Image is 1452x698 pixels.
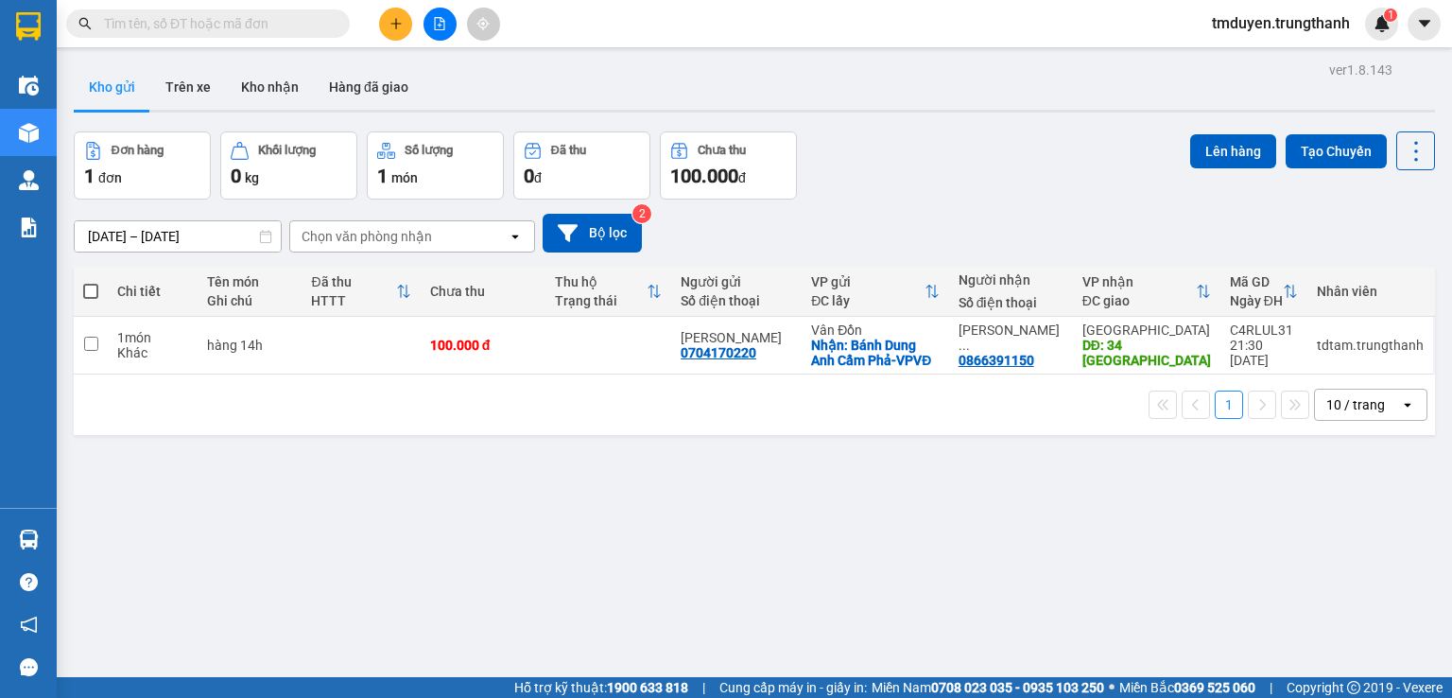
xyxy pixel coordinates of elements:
[1082,338,1211,368] div: DĐ: 34 Trung Phụng Hà Nội
[681,345,756,360] div: 0704170220
[959,338,970,353] span: ...
[1416,15,1433,32] span: caret-down
[681,293,792,308] div: Số điện thoại
[698,144,746,157] div: Chưa thu
[1329,60,1392,80] div: ver 1.8.143
[811,274,925,289] div: VP gửi
[74,64,150,110] button: Kho gửi
[1082,274,1196,289] div: VP nhận
[1230,274,1283,289] div: Mã GD
[377,165,388,187] span: 1
[738,170,746,185] span: đ
[117,330,188,345] div: 1 món
[1387,9,1393,22] span: 1
[1230,338,1298,368] div: 21:30 [DATE]
[959,295,1063,310] div: Số điện thoại
[258,144,316,157] div: Khối lượng
[117,284,188,299] div: Chi tiết
[1400,397,1415,412] svg: open
[231,165,241,187] span: 0
[207,274,292,289] div: Tên món
[534,170,542,185] span: đ
[1073,267,1220,317] th: Toggle SortBy
[681,274,792,289] div: Người gửi
[19,170,39,190] img: warehouse-icon
[245,170,259,185] span: kg
[1082,323,1211,338] div: [GEOGRAPHIC_DATA]
[508,229,523,244] svg: open
[1109,684,1115,691] span: ⚪️
[632,204,651,223] sup: 2
[959,353,1034,368] div: 0866391150
[98,170,122,185] span: đơn
[670,165,738,187] span: 100.000
[19,123,39,143] img: warehouse-icon
[1220,267,1307,317] th: Toggle SortBy
[19,530,39,550] img: warehouse-icon
[389,17,403,30] span: plus
[433,17,446,30] span: file-add
[1326,395,1385,414] div: 10 / trang
[20,616,38,634] span: notification
[555,293,647,308] div: Trạng thái
[1082,293,1196,308] div: ĐC giao
[811,293,925,308] div: ĐC lấy
[302,227,432,246] div: Chọn văn phòng nhận
[514,677,688,698] span: Hỗ trợ kỹ thuật:
[311,293,395,308] div: HTTT
[75,221,281,252] input: Select a date range.
[391,170,418,185] span: món
[607,680,688,695] strong: 1900 633 818
[74,131,211,200] button: Đơn hàng1đơn
[811,338,940,368] div: Nhận: Bánh Dung Anh Cẩm Phả-VPVĐ
[1317,284,1424,299] div: Nhân viên
[1317,338,1424,353] div: tdtam.trungthanh
[702,677,705,698] span: |
[20,658,38,676] span: message
[1347,681,1360,694] span: copyright
[551,144,586,157] div: Đã thu
[220,131,357,200] button: Khối lượng0kg
[226,64,314,110] button: Kho nhận
[16,12,41,41] img: logo-vxr
[1230,293,1283,308] div: Ngày ĐH
[467,8,500,41] button: aim
[524,165,534,187] span: 0
[379,8,412,41] button: plus
[207,338,292,353] div: hàng 14h
[1230,323,1298,338] div: C4RLUL31
[959,272,1063,288] div: Người nhận
[1197,11,1365,35] span: tmduyen.trungthanh
[84,165,95,187] span: 1
[959,323,1063,353] div: Nguyễn Xuân Liên
[423,8,457,41] button: file-add
[207,293,292,308] div: Ghi chú
[78,17,92,30] span: search
[1270,677,1272,698] span: |
[430,284,537,299] div: Chưa thu
[513,131,650,200] button: Đã thu0đ
[1408,8,1441,41] button: caret-down
[302,267,420,317] th: Toggle SortBy
[150,64,226,110] button: Trên xe
[20,573,38,591] span: question-circle
[19,218,39,237] img: solution-icon
[476,17,490,30] span: aim
[117,345,188,360] div: Khác
[543,214,642,253] button: Bộ lọc
[430,338,537,353] div: 100.000 đ
[872,677,1104,698] span: Miền Nam
[1215,391,1243,419] button: 1
[314,64,423,110] button: Hàng đã giao
[19,76,39,96] img: warehouse-icon
[1384,9,1397,22] sup: 1
[545,267,671,317] th: Toggle SortBy
[112,144,164,157] div: Đơn hàng
[1374,15,1391,32] img: icon-new-feature
[367,131,504,200] button: Số lượng1món
[1190,134,1276,168] button: Lên hàng
[104,13,327,34] input: Tìm tên, số ĐT hoặc mã đơn
[311,274,395,289] div: Đã thu
[1119,677,1255,698] span: Miền Bắc
[811,323,940,338] div: Vân Đồn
